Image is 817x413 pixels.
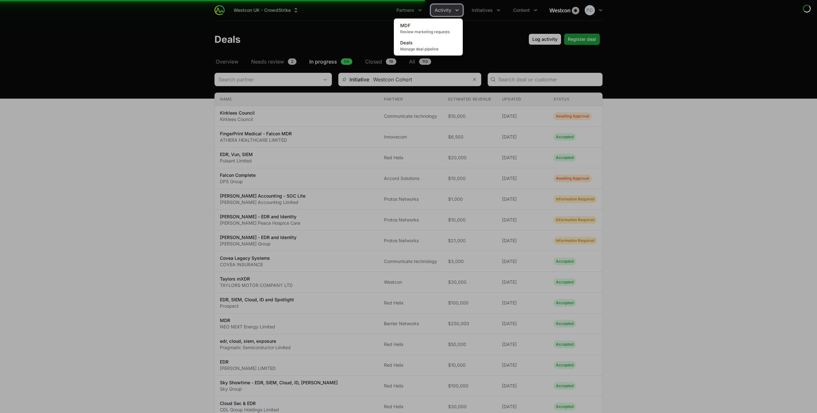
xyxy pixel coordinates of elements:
a: MDFReview marketing requests [395,20,461,37]
span: Deals [400,40,413,45]
span: Manage deal pipeline [400,47,456,52]
div: Main navigation [225,4,541,16]
a: DealsManage deal pipeline [395,37,461,54]
div: Activity menu [431,4,463,16]
span: Review marketing requests [400,29,456,34]
span: MDF [400,23,410,28]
